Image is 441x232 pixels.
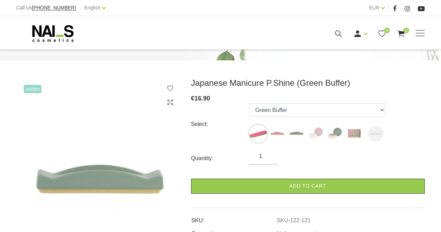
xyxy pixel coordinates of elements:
img: ... [307,125,324,142]
label: Nav atlikumā [368,126,383,142]
a: EUR [369,3,379,12]
img: ... [288,125,305,142]
span: | [79,3,81,12]
span: 0 [403,28,409,33]
img: ... [345,125,363,142]
a: [PHONE_NUMBER] [32,5,76,10]
a: 0 [378,29,386,38]
img: ... [268,125,286,142]
a: 0 [397,29,405,38]
div: Quantity: [191,153,250,164]
span: 16.90 [195,95,210,102]
td: SKU: [191,211,276,225]
img: ... [249,125,267,142]
img: Japanese Manicure P.Shine ("P-Shine" Nail Care Kit) [368,126,383,142]
div: Select: [191,119,250,130]
div: Call Us [16,3,76,12]
span: € [191,95,195,102]
h3: Japanese Manicure P.Shine (Green Buffer) [191,78,425,88]
span: +Video [24,85,42,93]
a: English [84,3,100,12]
span: | [388,3,389,12]
a: Add to cart [191,179,425,194]
img: ... [326,125,343,142]
a: SKU-122-121 [277,217,311,224]
span: 0 [384,28,390,33]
